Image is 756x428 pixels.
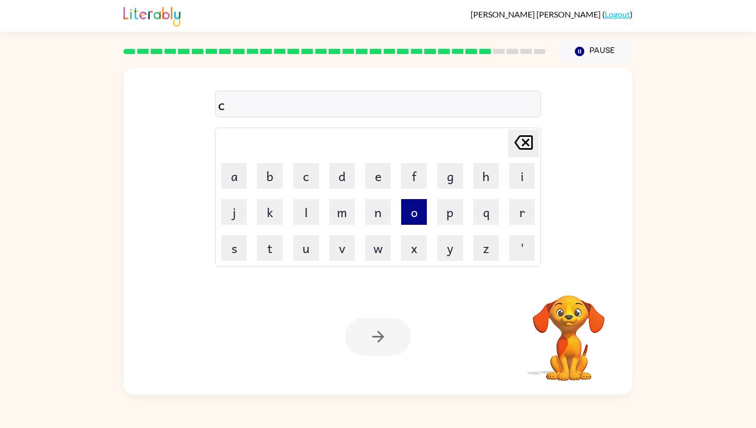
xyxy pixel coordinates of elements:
[473,199,499,225] button: q
[471,9,602,19] span: [PERSON_NAME] [PERSON_NAME]
[293,199,319,225] button: l
[471,9,633,19] div: ( )
[605,9,630,19] a: Logout
[221,199,247,225] button: j
[437,163,463,189] button: g
[293,163,319,189] button: c
[365,235,391,261] button: w
[365,163,391,189] button: e
[473,163,499,189] button: h
[293,235,319,261] button: u
[257,199,283,225] button: k
[329,163,355,189] button: d
[257,235,283,261] button: t
[257,163,283,189] button: b
[401,235,427,261] button: x
[473,235,499,261] button: z
[218,94,538,115] div: c
[509,199,535,225] button: r
[123,4,181,27] img: Literably
[221,235,247,261] button: s
[437,235,463,261] button: y
[401,199,427,225] button: o
[437,199,463,225] button: p
[329,199,355,225] button: m
[365,199,391,225] button: n
[221,163,247,189] button: a
[509,235,535,261] button: '
[558,40,633,63] button: Pause
[329,235,355,261] button: v
[517,279,620,382] video: Your browser must support playing .mp4 files to use Literably. Please try using another browser.
[509,163,535,189] button: i
[401,163,427,189] button: f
